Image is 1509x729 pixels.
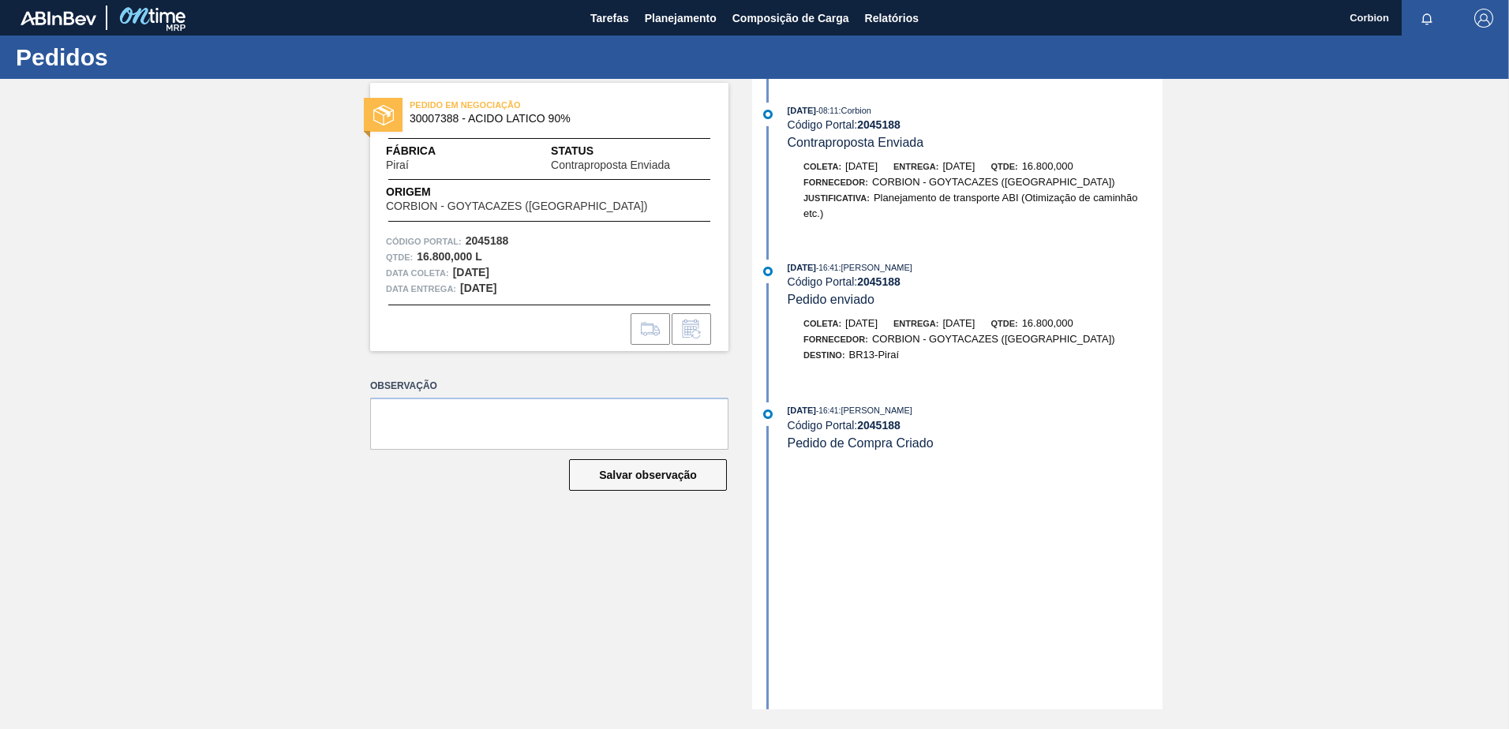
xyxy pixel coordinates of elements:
span: Contraproposta Enviada [788,136,924,149]
span: Entrega: [893,162,938,171]
span: Fornecedor: [803,178,868,187]
span: PEDIDO EM NEGOCIAÇÃO [410,97,631,113]
img: status [373,105,394,125]
span: [DATE] [942,160,975,172]
span: : Corbion [838,106,871,115]
strong: 16.800,000 L [417,250,482,263]
span: 30007388 - ACIDO LATICO 90% [410,113,696,125]
span: Composição de Carga [732,9,849,28]
span: Qtde: [990,162,1017,171]
img: atual [763,409,773,419]
span: CORBION - GOYTACAZES ([GEOGRAPHIC_DATA]) [386,200,647,212]
span: Planejamento de transporte ABI (Otimização de caminhão etc.) [803,192,1138,219]
span: Pedido enviado [788,293,874,306]
h1: Pedidos [16,48,296,66]
span: [DATE] [788,106,816,115]
div: Código Portal: [788,419,1163,432]
img: TNhmsLtSVTkK8tSr43FrP2fwEKptu5GPRR3wAAAABJRU5ErkJggg== [21,11,96,25]
div: Código Portal: [788,275,1163,288]
div: Código Portal: [788,118,1163,131]
span: 16.800,000 [1022,317,1073,329]
span: [DATE] [845,160,878,172]
div: Informar alteração no pedido [672,313,711,345]
strong: 2045188 [466,234,509,247]
span: [DATE] [942,317,975,329]
strong: 2045188 [857,275,901,288]
button: Salvar observação [569,459,727,491]
span: Qtde: [990,319,1017,328]
img: atual [763,267,773,276]
strong: [DATE] [453,266,489,279]
strong: 2045188 [857,419,901,432]
span: - 08:11 [816,107,838,115]
span: : [PERSON_NAME] [838,406,912,415]
span: Pedido de Compra Criado [788,436,934,450]
img: Logout [1474,9,1493,28]
span: Status [551,143,713,159]
span: Destino: [803,350,845,360]
span: Piraí [386,159,409,171]
div: Ir para Composição de Carga [631,313,670,345]
span: Entrega: [893,319,938,328]
span: Tarefas [590,9,629,28]
span: 16.800,000 [1022,160,1073,172]
span: Código Portal: [386,234,462,249]
span: Data entrega: [386,281,456,297]
span: [DATE] [788,263,816,272]
span: CORBION - GOYTACAZES ([GEOGRAPHIC_DATA]) [872,176,1115,188]
span: Qtde : [386,249,413,265]
span: : [PERSON_NAME] [838,263,912,272]
span: Planejamento [645,9,717,28]
span: Origem [386,184,692,200]
strong: 2045188 [857,118,901,131]
label: Observação [370,375,728,398]
span: Coleta: [803,162,841,171]
span: BR13-Piraí [849,349,900,361]
span: - 16:41 [816,264,838,272]
strong: [DATE] [460,282,496,294]
span: - 16:41 [816,406,838,415]
button: Notificações [1402,7,1452,29]
img: atual [763,110,773,119]
span: Fornecedor: [803,335,868,344]
span: Fábrica [386,143,459,159]
span: [DATE] [788,406,816,415]
span: CORBION - GOYTACAZES ([GEOGRAPHIC_DATA]) [872,333,1115,345]
span: Data coleta: [386,265,449,281]
span: Justificativa: [803,193,870,203]
span: Coleta: [803,319,841,328]
span: Relatórios [865,9,919,28]
span: Contraproposta Enviada [551,159,670,171]
span: [DATE] [845,317,878,329]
